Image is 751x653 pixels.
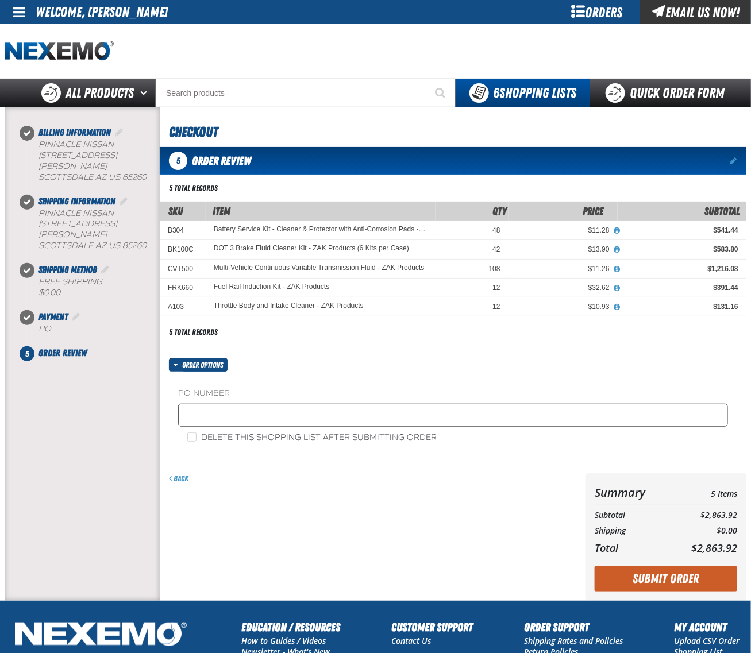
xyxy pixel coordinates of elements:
[27,263,160,310] li: Shipping Method. Step 3 of 5. Completed
[492,226,500,234] span: 48
[626,245,738,254] div: $583.80
[38,264,97,275] span: Shipping Method
[517,245,610,254] div: $13.90
[674,635,740,646] a: Upload CSV Order
[20,346,34,361] span: 5
[95,241,106,250] span: AZ
[669,508,737,523] td: $2,863.92
[391,619,473,636] h2: Customer Support
[109,172,120,182] span: US
[626,264,738,273] div: $1,216.08
[38,311,68,322] span: Payment
[122,241,147,250] bdo: 85260
[595,539,669,557] th: Total
[136,79,155,107] button: Open All Products pages
[241,619,340,636] h2: Education / Resources
[674,619,740,636] h2: My Account
[160,297,206,316] td: A103
[595,566,737,592] button: Submit Order
[109,241,120,250] span: US
[187,432,197,442] input: Delete this shopping list after submitting order
[38,196,115,207] span: Shipping Information
[178,388,728,399] label: PO Number
[214,245,409,253] a: DOT 3 Brake Fluid Cleaner Kit - ZAK Products (6 Kits per Case)
[160,221,206,240] td: B304
[241,635,326,646] a: How to Guides / Videos
[169,358,228,372] button: Order options
[610,283,625,293] button: View All Prices for Fuel Rail Induction Kit - ZAK Products
[214,283,329,291] a: Fuel Rail Induction Kit - ZAK Products
[595,523,669,539] th: Shipping
[160,259,206,278] td: CVT500
[113,127,125,138] a: Edit Billing Information
[169,183,218,194] div: 5 total records
[610,302,625,312] button: View All Prices for Throttle Body and Intake Cleaner - ZAK Products
[5,41,114,61] img: Nexemo logo
[730,157,738,165] a: Edit items
[27,310,160,346] li: Payment. Step 4 of 5. Completed
[38,172,93,182] span: SCOTTSDALE
[489,265,500,273] span: 108
[160,278,206,297] td: FRK660
[169,474,188,483] a: Back
[524,635,623,646] a: Shipping Rates and Policies
[27,346,160,360] li: Order Review. Step 5 of 5. Not Completed
[626,226,738,235] div: $541.44
[27,195,160,264] li: Shipping Information. Step 2 of 5. Completed
[492,303,500,311] span: 12
[517,264,610,273] div: $11.26
[391,635,431,646] a: Contact Us
[214,226,428,234] a: Battery Service Kit - Cleaner & Protector with Anti-Corrosion Pads - ZAK Products
[5,41,114,61] a: Home
[524,619,623,636] h2: Order Support
[160,240,206,259] td: BK100C
[192,154,251,168] span: Order Review
[168,205,183,217] a: SKU
[38,127,111,138] span: Billing Information
[493,85,576,101] span: Shopping Lists
[27,126,160,195] li: Billing Information. Step 1 of 5. Completed
[214,264,425,272] a: Multi-Vehicle Continuous Variable Transmission Fluid - ZAK Products
[38,150,117,171] span: [STREET_ADDRESS][PERSON_NAME]
[704,205,740,217] span: Subtotal
[155,79,456,107] input: Search
[583,205,604,217] span: Price
[456,79,590,107] button: You have 6 Shopping Lists. Open to view details
[493,205,507,217] span: Qty
[38,140,114,149] span: Pinnacle Nissan
[38,208,114,218] span: Pinnacle Nissan
[38,241,93,250] span: SCOTTSDALE
[595,482,669,503] th: Summary
[169,152,187,170] span: 5
[214,302,364,310] a: Throttle Body and Intake Cleaner - ZAK Products
[427,79,456,107] button: Start Searching
[38,219,117,239] span: [STREET_ADDRESS][PERSON_NAME]
[95,172,106,182] span: AZ
[626,302,738,311] div: $131.16
[38,288,60,297] strong: $0.00
[70,311,82,322] a: Edit Payment
[669,482,737,503] td: 5 Items
[122,172,147,182] bdo: 85260
[610,264,625,275] button: View All Prices for Multi-Vehicle Continuous Variable Transmission Fluid - ZAK Products
[517,302,610,311] div: $10.93
[118,196,129,207] a: Edit Shipping Information
[213,205,230,217] span: Item
[691,541,737,555] span: $2,863.92
[169,327,218,338] div: 5 total records
[493,85,499,101] strong: 6
[66,83,134,103] span: All Products
[187,432,437,443] label: Delete this shopping list after submitting order
[18,126,160,360] nav: Checkout steps. Current step is Order Review. Step 5 of 5
[517,283,610,292] div: $32.62
[38,277,160,299] div: Free Shipping:
[169,124,218,140] span: Checkout
[595,508,669,523] th: Subtotal
[610,226,625,236] button: View All Prices for Battery Service Kit - Cleaner & Protector with Anti-Corrosion Pads - ZAK Prod...
[99,264,111,275] a: Edit Shipping Method
[517,226,610,235] div: $11.28
[590,79,746,107] a: Quick Order Form
[11,619,190,652] img: Nexemo Logo
[669,523,737,539] td: $0.00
